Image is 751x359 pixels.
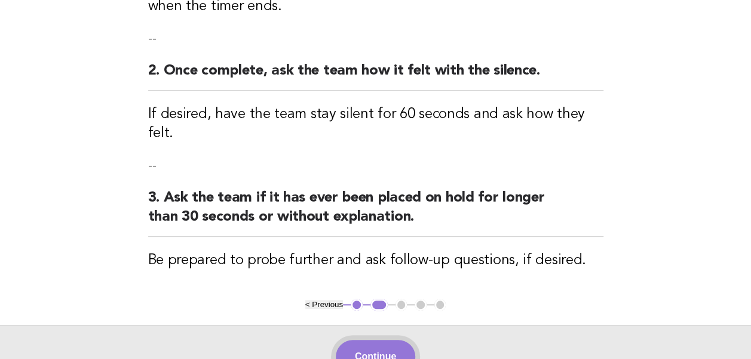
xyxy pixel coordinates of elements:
button: 1 [351,299,363,311]
h2: 3. Ask the team if it has ever been placed on hold for longer than 30 seconds or without explanat... [148,188,603,237]
h3: If desired, have the team stay silent for 60 seconds and ask how they felt. [148,105,603,143]
h2: 2. Once complete, ask the team how it felt with the silence. [148,61,603,91]
p: -- [148,30,603,47]
button: 2 [370,299,388,311]
p: -- [148,157,603,174]
h3: Be prepared to probe further and ask follow-up questions, if desired. [148,251,603,270]
button: < Previous [305,300,343,309]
